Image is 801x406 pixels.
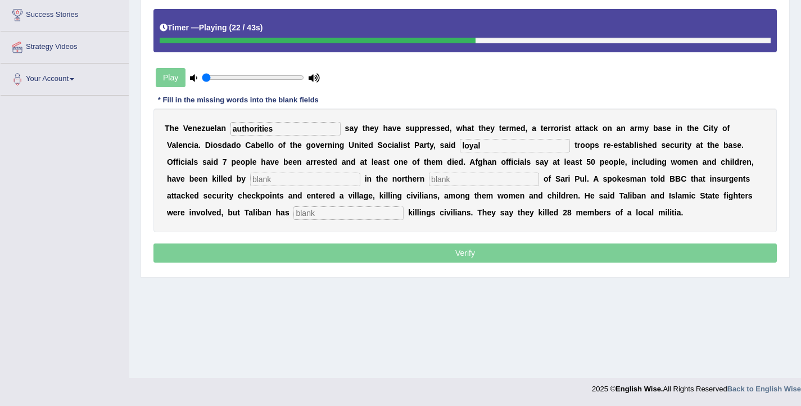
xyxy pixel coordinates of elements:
[462,124,467,133] b: h
[472,124,474,133] b: t
[223,157,227,166] b: 7
[553,157,557,166] b: a
[165,124,170,133] b: T
[211,157,214,166] b: i
[340,141,345,150] b: g
[334,141,340,150] b: n
[368,141,373,150] b: d
[192,157,194,166] b: l
[171,141,176,150] b: a
[192,141,194,150] b: i
[728,141,733,150] b: a
[436,124,441,133] b: s
[648,141,652,150] b: e
[383,124,388,133] b: h
[625,141,630,150] b: a
[603,124,608,133] b: o
[427,124,432,133] b: e
[452,157,454,166] b: i
[188,141,192,150] b: c
[732,141,737,150] b: s
[637,124,644,133] b: m
[478,124,481,133] b: t
[709,124,711,133] b: i
[198,141,201,150] b: .
[1,64,129,92] a: Your Account
[506,157,509,166] b: f
[559,124,562,133] b: r
[215,124,217,133] b: l
[245,157,250,166] b: p
[417,157,420,166] b: f
[320,141,324,150] b: e
[487,157,492,166] b: a
[231,141,236,150] b: d
[621,124,626,133] b: n
[433,141,436,150] b: ,
[611,141,614,150] b: -
[405,124,410,133] b: s
[361,141,364,150] b: t
[516,124,521,133] b: e
[153,94,323,105] div: * Fill in the missing words into the blank fields
[723,141,728,150] b: b
[432,124,436,133] b: s
[210,124,215,133] b: e
[236,157,241,166] b: e
[614,141,618,150] b: e
[292,157,297,166] b: e
[213,141,218,150] b: o
[622,141,625,150] b: t
[499,124,502,133] b: t
[382,157,387,166] b: s
[354,124,358,133] b: y
[456,124,462,133] b: w
[460,139,570,152] input: blank
[1,31,129,60] a: Strategy Videos
[687,124,690,133] b: t
[412,157,417,166] b: o
[666,141,670,150] b: e
[231,157,236,166] b: p
[509,124,516,133] b: m
[687,141,691,150] b: y
[643,141,648,150] b: h
[521,124,526,133] b: d
[290,141,293,150] b: t
[676,124,678,133] b: i
[607,141,611,150] b: e
[585,124,589,133] b: a
[711,124,714,133] b: t
[292,141,297,150] b: h
[431,157,436,166] b: e
[378,157,382,166] b: a
[440,141,445,150] b: s
[170,124,175,133] b: h
[211,141,213,150] b: i
[364,141,368,150] b: e
[694,124,699,133] b: e
[245,141,251,150] b: C
[261,157,266,166] b: h
[346,157,351,166] b: n
[737,141,741,150] b: e
[187,157,192,166] b: a
[424,141,427,150] b: r
[710,141,715,150] b: h
[450,124,452,133] b: ,
[392,124,397,133] b: v
[617,124,621,133] b: a
[585,141,590,150] b: o
[506,124,509,133] b: r
[568,124,571,133] b: t
[387,141,392,150] b: c
[614,157,619,166] b: p
[185,157,187,166] b: i
[178,157,180,166] b: i
[667,124,671,133] b: e
[727,385,801,393] a: Back to English Wise
[577,141,580,150] b: r
[363,124,365,133] b: t
[566,157,571,166] b: e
